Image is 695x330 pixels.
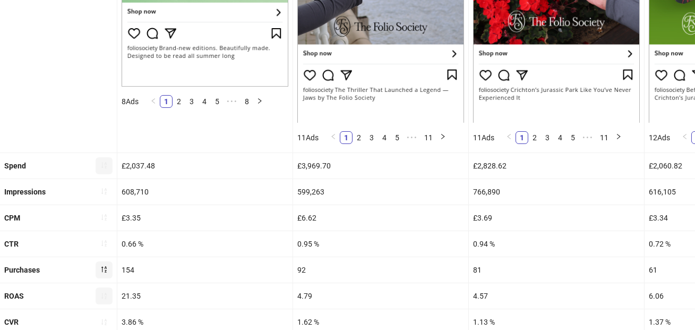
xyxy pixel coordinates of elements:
li: 4 [378,131,391,144]
li: 3 [365,131,378,144]
div: 0.95 % [293,231,468,257]
button: right [436,131,449,144]
div: 766,890 [469,179,644,205]
li: 4 [198,95,211,108]
a: 4 [554,132,566,143]
b: CPM [4,214,20,222]
li: 3 [185,95,198,108]
li: Previous Page [679,131,691,144]
button: left [147,95,160,108]
span: sort-ascending [100,214,108,221]
span: 11 Ads [473,133,494,142]
a: 5 [211,96,223,107]
a: 8 [241,96,253,107]
li: 1 [160,95,173,108]
div: £3,969.70 [293,153,468,179]
li: Previous Page [327,131,340,144]
div: £3.69 [469,205,644,231]
span: right [615,133,622,140]
li: Previous Page [147,95,160,108]
span: right [440,133,446,140]
div: 154 [117,257,293,283]
span: sort-ascending [100,240,108,247]
span: left [682,133,688,140]
a: 2 [353,132,365,143]
a: 1 [340,132,352,143]
li: 5 [211,95,224,108]
span: 8 Ads [122,97,139,106]
li: 11 [421,131,436,144]
a: 1 [160,96,172,107]
span: sort-ascending [100,188,108,195]
div: 4.79 [293,283,468,309]
a: 5 [391,132,403,143]
a: 11 [597,132,612,143]
button: left [679,131,691,144]
a: 4 [379,132,390,143]
span: sort-descending [100,266,108,273]
a: 3 [542,132,553,143]
li: 8 [241,95,253,108]
b: Purchases [4,266,40,274]
li: Next 5 Pages [224,95,241,108]
div: 92 [293,257,468,283]
li: 2 [528,131,541,144]
li: 2 [173,95,185,108]
b: CVR [4,318,19,326]
span: ••• [224,95,241,108]
span: left [506,133,512,140]
li: Next Page [612,131,625,144]
span: ••• [579,131,596,144]
div: 599,263 [293,179,468,205]
div: 0.66 % [117,231,293,257]
div: 0.94 % [469,231,644,257]
a: 3 [366,132,377,143]
li: 1 [340,131,353,144]
div: 608,710 [117,179,293,205]
div: £3.35 [117,205,293,231]
button: right [612,131,625,144]
div: £2,828.62 [469,153,644,179]
li: 2 [353,131,365,144]
span: ••• [404,131,421,144]
div: £2,037.48 [117,153,293,179]
b: ROAS [4,292,24,300]
span: sort-ascending [100,292,108,300]
li: 1 [516,131,528,144]
li: 5 [391,131,404,144]
button: left [503,131,516,144]
li: Previous Page [503,131,516,144]
div: 4.57 [469,283,644,309]
span: sort-ascending [100,318,108,326]
a: 2 [173,96,185,107]
a: 11 [421,132,436,143]
li: Next 5 Pages [579,131,596,144]
span: 12 Ads [649,133,670,142]
span: right [256,98,263,104]
li: 5 [567,131,579,144]
span: left [150,98,157,104]
span: left [330,133,337,140]
b: Impressions [4,188,46,196]
b: CTR [4,240,19,248]
span: sort-ascending [100,162,108,169]
div: 81 [469,257,644,283]
b: Spend [4,162,26,170]
li: 4 [554,131,567,144]
a: 1 [516,132,528,143]
button: right [253,95,266,108]
li: Next Page [436,131,449,144]
a: 2 [529,132,540,143]
li: Next 5 Pages [404,131,421,144]
li: Next Page [253,95,266,108]
button: left [327,131,340,144]
li: 3 [541,131,554,144]
li: 11 [596,131,612,144]
a: 3 [186,96,198,107]
div: 21.35 [117,283,293,309]
a: 5 [567,132,579,143]
div: £6.62 [293,205,468,231]
span: 11 Ads [297,133,319,142]
a: 4 [199,96,210,107]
